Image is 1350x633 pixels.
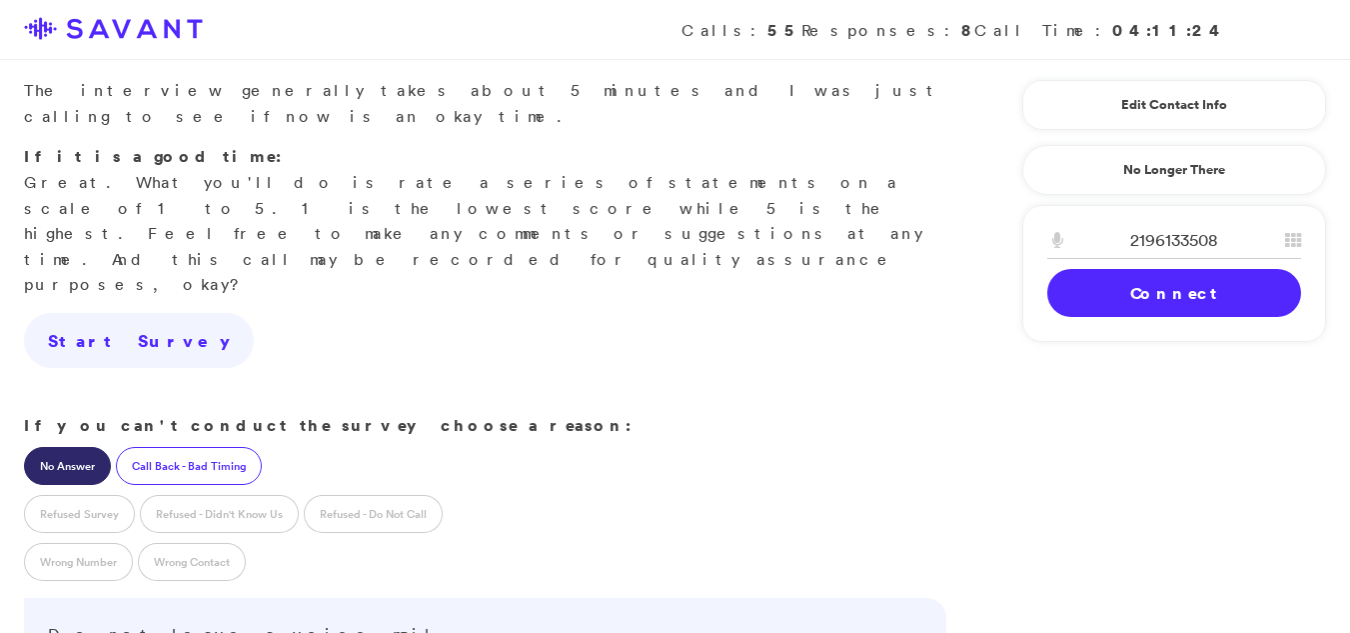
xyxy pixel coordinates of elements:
[24,78,946,129] p: The interview generally takes about 5 minutes and I was just calling to see if now is an okay time.
[24,495,135,533] label: Refused Survey
[961,19,974,41] strong: 8
[1047,269,1301,317] a: Connect
[1047,89,1301,121] a: Edit Contact Info
[24,414,632,436] strong: If you can't conduct the survey choose a reason:
[24,144,946,298] p: Great. What you'll do is rate a series of statements on a scale of 1 to 5. 1 is the lowest score ...
[24,145,282,167] strong: If it is a good time:
[140,495,299,533] label: Refused - Didn't Know Us
[24,447,111,485] label: No Answer
[24,313,254,369] a: Start Survey
[24,543,133,581] label: Wrong Number
[1022,145,1326,195] a: No Longer There
[767,19,801,41] strong: 55
[116,447,262,485] label: Call Back - Bad Timing
[138,543,246,581] label: Wrong Contact
[304,495,443,533] label: Refused - Do Not Call
[1112,19,1226,41] strong: 04:11:24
